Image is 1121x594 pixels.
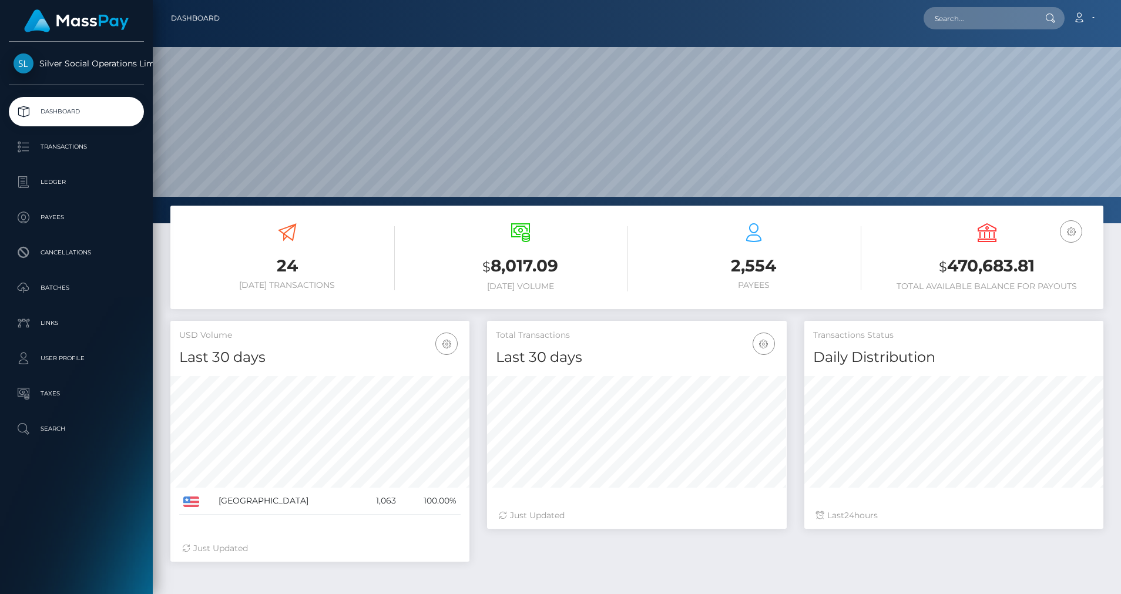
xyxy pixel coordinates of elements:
[9,203,144,232] a: Payees
[496,347,777,368] h4: Last 30 days
[646,280,861,290] h6: Payees
[359,488,401,515] td: 1,063
[9,167,144,197] a: Ledger
[924,7,1034,29] input: Search...
[9,273,144,303] a: Batches
[400,488,461,515] td: 100.00%
[179,254,395,277] h3: 24
[9,97,144,126] a: Dashboard
[813,330,1095,341] h5: Transactions Status
[9,132,144,162] a: Transactions
[939,259,947,275] small: $
[214,488,359,515] td: [GEOGRAPHIC_DATA]
[14,350,139,367] p: User Profile
[9,308,144,338] a: Links
[179,330,461,341] h5: USD Volume
[182,542,458,555] div: Just Updated
[14,173,139,191] p: Ledger
[9,58,144,69] span: Silver Social Operations Limited
[14,138,139,156] p: Transactions
[183,496,199,507] img: US.png
[499,509,774,522] div: Just Updated
[412,254,628,278] h3: 8,017.09
[24,9,129,32] img: MassPay Logo
[14,244,139,261] p: Cancellations
[14,103,139,120] p: Dashboard
[646,254,861,277] h3: 2,554
[844,510,854,521] span: 24
[14,279,139,297] p: Batches
[171,6,220,31] a: Dashboard
[14,209,139,226] p: Payees
[14,314,139,332] p: Links
[14,420,139,438] p: Search
[9,238,144,267] a: Cancellations
[813,347,1095,368] h4: Daily Distribution
[14,53,33,73] img: Silver Social Operations Limited
[9,344,144,373] a: User Profile
[496,330,777,341] h5: Total Transactions
[14,385,139,402] p: Taxes
[179,347,461,368] h4: Last 30 days
[9,379,144,408] a: Taxes
[816,509,1092,522] div: Last hours
[179,280,395,290] h6: [DATE] Transactions
[879,281,1095,291] h6: Total Available Balance for Payouts
[9,414,144,444] a: Search
[412,281,628,291] h6: [DATE] Volume
[482,259,491,275] small: $
[879,254,1095,278] h3: 470,683.81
